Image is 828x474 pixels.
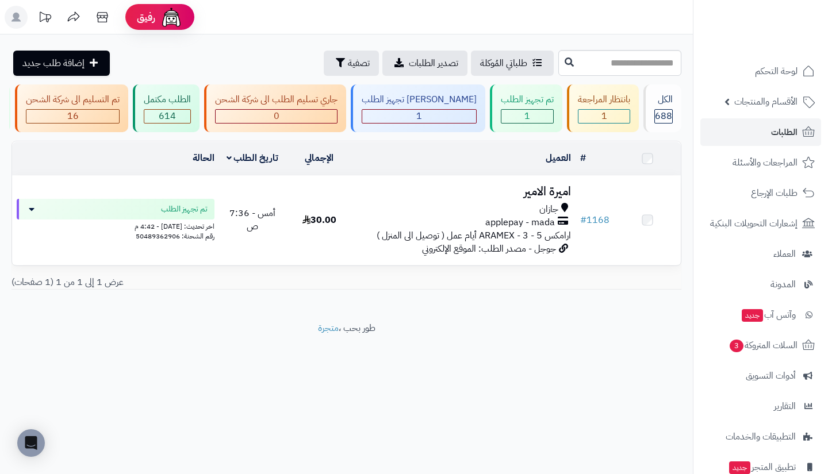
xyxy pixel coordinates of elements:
div: اخر تحديث: [DATE] - 4:42 م [17,219,214,232]
a: [PERSON_NAME] تجهيز الطلب 1 [348,84,488,132]
div: تم تجهيز الطلب [501,93,554,106]
span: طلبات الإرجاع [751,185,798,201]
a: المدونة [700,271,821,298]
span: التطبيقات والخدمات [726,429,796,445]
div: [PERSON_NAME] تجهيز الطلب [362,93,477,106]
a: لوحة التحكم [700,57,821,85]
h3: اميرة الامير [357,185,570,198]
a: تم التسليم الى شركة الشحن 16 [13,84,131,132]
span: المدونة [770,276,796,292]
span: المراجعات والأسئلة [733,155,798,171]
span: جوجل - مصدر الطلب: الموقع الإلكتروني [422,242,556,256]
img: ai-face.png [160,6,183,29]
button: تصفية [324,51,379,76]
span: تم تجهيز الطلب [161,203,208,215]
div: الطلب مكتمل [144,93,191,106]
a: المراجعات والأسئلة [700,149,821,176]
span: 3 [730,340,743,352]
span: إشعارات التحويلات البنكية [710,215,798,232]
a: #1168 [580,213,609,227]
span: applepay - mada [485,216,555,229]
div: جاري تسليم الطلب الى شركة الشحن [215,93,338,106]
img: logo-2.png [750,9,817,33]
span: 614 [159,109,176,123]
a: أدوات التسويق [700,362,821,390]
span: 1 [601,109,607,123]
span: إضافة طلب جديد [22,56,85,70]
a: طلبات الإرجاع [700,179,821,207]
div: 1 [578,110,630,123]
div: تم التسليم الى شركة الشحن [26,93,120,106]
a: إشعارات التحويلات البنكية [700,210,821,237]
span: رفيق [137,10,155,24]
div: 1 [362,110,476,123]
a: إضافة طلب جديد [13,51,110,76]
span: # [580,213,586,227]
span: 16 [67,109,79,123]
a: تم تجهيز الطلب 1 [488,84,565,132]
span: وآتس آب [741,307,796,323]
span: جازان [539,203,558,216]
span: رقم الشحنة: 50489362906 [136,231,214,241]
a: تصدير الطلبات [382,51,467,76]
span: 0 [274,109,279,123]
span: تصفية [348,56,370,70]
a: الطلبات [700,118,821,146]
a: الكل688 [641,84,684,132]
span: 30.00 [302,213,336,227]
span: 1 [524,109,530,123]
a: متجرة [318,321,339,335]
span: 688 [655,109,672,123]
a: بانتظار المراجعة 1 [565,84,641,132]
div: الكل [654,93,673,106]
div: 1 [501,110,553,123]
a: وآتس آبجديد [700,301,821,329]
a: جاري تسليم الطلب الى شركة الشحن 0 [202,84,348,132]
div: Open Intercom Messenger [17,429,45,457]
span: ارامكس ARAMEX - 3 - 5 أيام عمل ( توصيل الى المنزل ) [377,229,571,242]
a: طلباتي المُوكلة [471,51,554,76]
div: عرض 1 إلى 1 من 1 (1 صفحات) [3,276,347,289]
span: التقارير [774,398,796,414]
span: 1 [416,109,422,123]
a: الطلب مكتمل 614 [131,84,202,132]
a: العملاء [700,240,821,268]
span: طلباتي المُوكلة [480,56,527,70]
a: تحديثات المنصة [30,6,59,32]
div: 16 [26,110,119,123]
span: الطلبات [771,124,798,140]
div: بانتظار المراجعة [578,93,630,106]
a: الحالة [193,151,214,165]
span: الأقسام والمنتجات [734,94,798,110]
a: التطبيقات والخدمات [700,423,821,450]
span: تصدير الطلبات [409,56,458,70]
div: 0 [216,110,337,123]
a: التقارير [700,392,821,420]
a: # [580,151,586,165]
span: السلات المتروكة [729,337,798,353]
span: أمس - 7:36 ص [229,206,275,233]
span: العملاء [773,246,796,262]
span: لوحة التحكم [755,63,798,79]
a: الإجمالي [305,151,333,165]
a: السلات المتروكة3 [700,332,821,359]
div: 614 [144,110,190,123]
span: جديد [742,309,763,322]
a: العميل [546,151,571,165]
span: أدوات التسويق [746,368,796,384]
a: تاريخ الطلب [227,151,279,165]
span: جديد [729,461,750,474]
